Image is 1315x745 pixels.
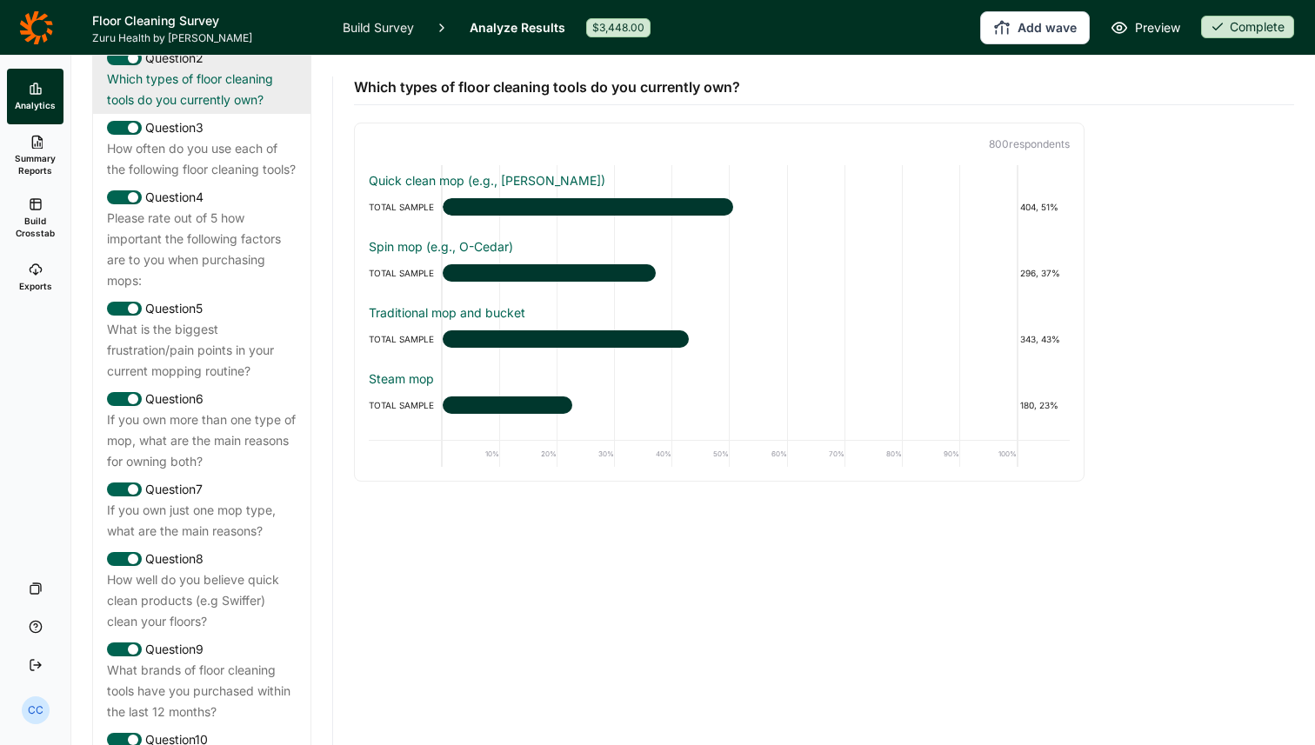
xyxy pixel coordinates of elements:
[107,319,297,382] div: What is the biggest frustration/pain points in your current mopping routine?
[369,172,1070,190] div: Quick clean mop (e.g., [PERSON_NAME])
[903,441,960,467] div: 90%
[586,18,651,37] div: $3,448.00
[107,389,297,409] div: Question 6
[107,500,297,542] div: If you own just one mop type, what are the main reasons?
[788,441,845,467] div: 70%
[107,660,297,722] div: What brands of floor cleaning tools have you purchased within the last 12 months?
[1111,17,1180,38] a: Preview
[7,124,63,187] a: Summary Reports
[369,329,443,349] div: TOTAL SAMPLE
[1018,395,1070,416] div: 180, 23%
[730,441,787,467] div: 60%
[107,208,297,291] div: Please rate out of 5 how important the following factors are to you when purchasing mops:
[369,304,1070,322] div: Traditional mop and bucket
[1018,263,1070,283] div: 296, 37%
[107,117,297,138] div: Question 3
[107,298,297,319] div: Question 5
[369,238,1070,256] div: Spin mop (e.g., O-Cedar)
[22,696,50,724] div: CC
[107,569,297,632] div: How well do you believe quick clean products (e.g Swiffer) clean your floors?
[369,263,443,283] div: TOTAL SAMPLE
[1018,329,1070,349] div: 343, 43%
[960,441,1018,467] div: 100%
[7,187,63,249] a: Build Crosstab
[369,436,1070,454] div: Other (please specify): _______________
[557,441,615,467] div: 30%
[369,395,443,416] div: TOTAL SAMPLE
[672,441,730,467] div: 50%
[107,138,297,180] div: How often do you use each of the following floor cleaning tools?
[107,48,297,69] div: Question 2
[500,441,557,467] div: 20%
[14,215,57,239] span: Build Crosstab
[107,69,297,110] div: Which types of floor cleaning tools do you currently own?
[107,639,297,660] div: Question 9
[107,187,297,208] div: Question 4
[369,370,1070,388] div: Steam mop
[107,549,297,569] div: Question 8
[1201,16,1294,38] div: Complete
[369,137,1070,151] p: 800 respondent s
[615,441,672,467] div: 40%
[92,10,322,31] h1: Floor Cleaning Survey
[107,409,297,472] div: If you own more than one type of mop, what are the main reasons for owning both?
[1135,17,1180,38] span: Preview
[14,152,57,176] span: Summary Reports
[1018,196,1070,217] div: 404, 51%
[15,99,56,111] span: Analytics
[7,249,63,305] a: Exports
[369,196,443,217] div: TOTAL SAMPLE
[7,69,63,124] a: Analytics
[980,11,1090,44] button: Add wave
[107,479,297,500] div: Question 7
[354,76,740,97] span: Which types of floor cleaning tools do you currently own?
[845,441,903,467] div: 80%
[92,31,322,45] span: Zuru Health by [PERSON_NAME]
[19,280,52,292] span: Exports
[1201,16,1294,40] button: Complete
[443,441,500,467] div: 10%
